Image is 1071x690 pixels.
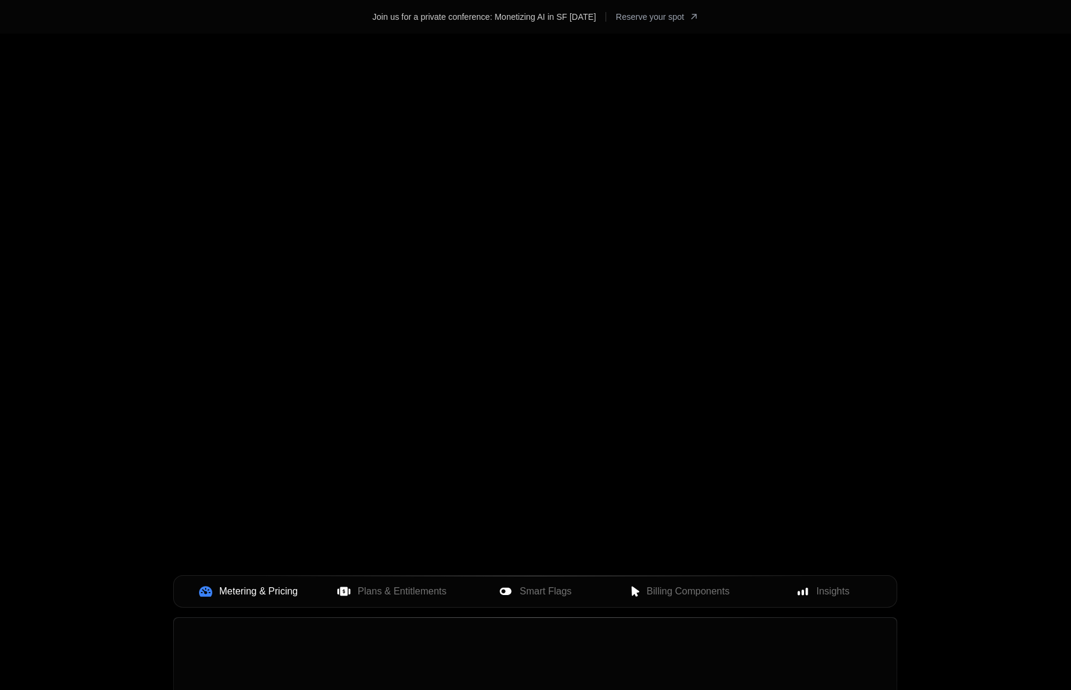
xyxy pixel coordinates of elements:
span: Smart Flags [520,584,571,599]
a: [object Object] [616,7,699,26]
span: Metering & Pricing [219,584,298,599]
span: Insights [817,584,850,599]
span: Reserve your spot [616,11,684,23]
button: Smart Flags [464,578,607,605]
span: Billing Components [646,584,729,599]
button: Metering & Pricing [176,578,320,605]
span: Plans & Entitlements [358,584,447,599]
button: Plans & Entitlements [320,578,464,605]
button: Billing Components [607,578,751,605]
button: Insights [751,578,895,605]
div: Join us for a private conference: Monetizing AI in SF [DATE] [372,11,596,23]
